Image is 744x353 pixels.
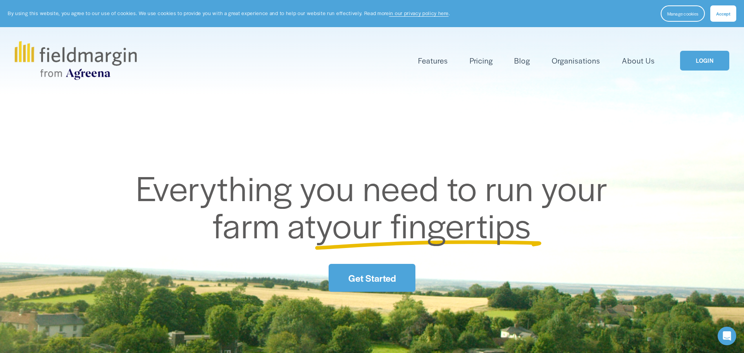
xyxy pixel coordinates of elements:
[552,54,600,67] a: Organisations
[15,41,136,80] img: fieldmargin.com
[716,10,730,17] span: Accept
[661,5,705,22] button: Manage cookies
[470,54,493,67] a: Pricing
[329,264,415,291] a: Get Started
[8,10,450,17] p: By using this website, you agree to our use of cookies. We use cookies to provide you with a grea...
[389,10,449,17] a: in our privacy policy here
[718,327,736,345] div: Open Intercom Messenger
[316,200,531,248] span: your fingertips
[680,51,729,71] a: LOGIN
[710,5,736,22] button: Accept
[418,55,448,66] span: Features
[418,54,448,67] a: folder dropdown
[514,54,530,67] a: Blog
[667,10,698,17] span: Manage cookies
[622,54,655,67] a: About Us
[136,163,616,248] span: Everything you need to run your farm at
